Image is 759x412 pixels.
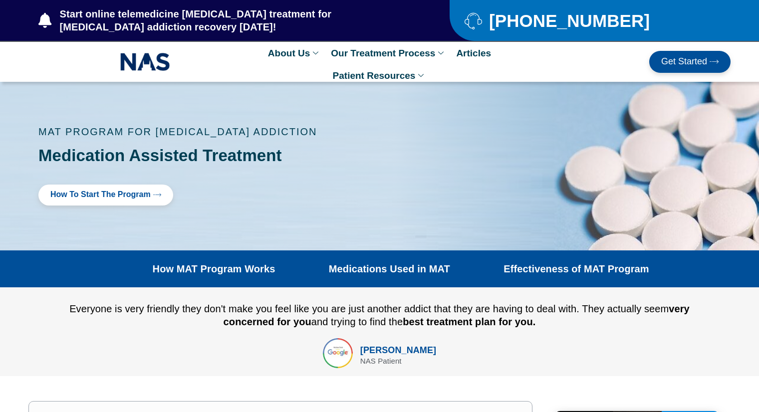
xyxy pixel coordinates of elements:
[451,42,496,64] a: Articles
[50,191,151,200] span: How to Start the program
[329,263,450,275] a: Medications Used in MAT
[38,127,478,137] p: MAT Program for [MEDICAL_DATA] addiction
[38,185,173,206] a: How to Start the program
[465,12,706,29] a: [PHONE_NUMBER]
[504,263,649,275] a: Effectiveness of MAT Program
[153,263,275,275] a: How MAT Program Works
[224,303,690,327] b: very concerned for you
[120,50,170,73] img: NAS_email_signature-removebg-preview.png
[63,302,696,328] div: Everyone is very friendly they don't make you feel like you are just another addict that they are...
[323,338,353,368] img: top rated online suboxone treatment for opioid addiction treatment in tennessee and texas
[326,42,451,64] a: Our Treatment Process
[661,57,707,67] span: Get Started
[649,51,731,73] a: Get Started
[38,7,410,33] a: Start online telemedicine [MEDICAL_DATA] treatment for [MEDICAL_DATA] addiction recovery [DATE]!
[263,42,326,64] a: About Us
[360,344,436,357] div: [PERSON_NAME]
[38,147,478,165] h1: Medication Assisted Treatment
[403,316,535,327] b: best treatment plan for you.
[57,7,410,33] span: Start online telemedicine [MEDICAL_DATA] treatment for [MEDICAL_DATA] addiction recovery [DATE]!
[328,64,432,87] a: Patient Resources
[487,14,650,27] span: [PHONE_NUMBER]
[360,357,436,365] div: NAS Patient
